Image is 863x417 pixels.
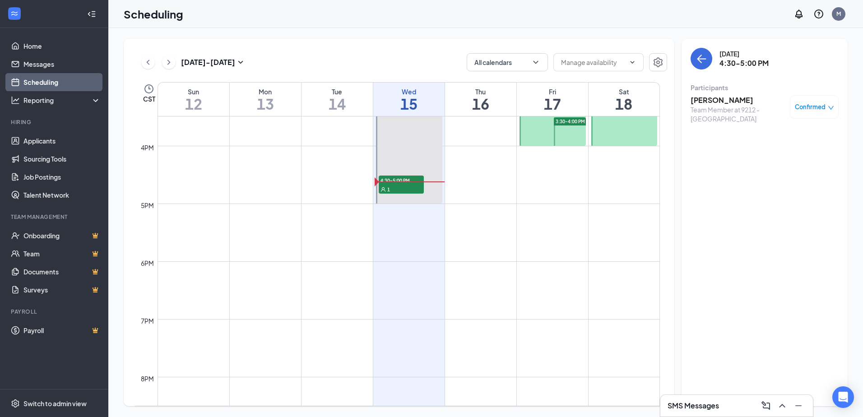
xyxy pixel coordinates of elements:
[23,37,101,55] a: Home
[143,94,155,103] span: CST
[589,96,660,111] h1: 18
[302,83,373,116] a: October 14, 2025
[777,400,788,411] svg: ChevronUp
[23,186,101,204] a: Talent Network
[23,263,101,281] a: DocumentsCrown
[531,58,540,67] svg: ChevronDown
[235,57,246,68] svg: SmallChevronDown
[380,187,386,192] svg: User
[589,83,660,116] a: October 18, 2025
[836,10,841,18] div: M
[828,105,834,111] span: down
[445,83,516,116] a: October 16, 2025
[373,83,445,116] a: October 15, 2025
[517,87,588,96] div: Fri
[141,56,155,69] button: ChevronLeft
[23,168,101,186] a: Job Postings
[23,132,101,150] a: Applicants
[23,73,101,91] a: Scheduling
[387,186,390,193] span: 1
[144,83,154,94] svg: Clock
[11,213,99,221] div: Team Management
[761,400,771,411] svg: ComposeMessage
[467,53,548,71] button: All calendarsChevronDown
[87,9,96,19] svg: Collapse
[373,87,445,96] div: Wed
[23,96,101,105] div: Reporting
[302,96,373,111] h1: 14
[23,150,101,168] a: Sourcing Tools
[668,401,719,411] h3: SMS Messages
[162,56,176,69] button: ChevronRight
[23,227,101,245] a: OnboardingCrown
[144,57,153,68] svg: ChevronLeft
[11,118,99,126] div: Hiring
[517,83,588,116] a: October 17, 2025
[556,118,585,125] span: 3:30-4:00 PM
[164,57,173,68] svg: ChevronRight
[11,96,20,105] svg: Analysis
[158,83,229,116] a: October 12, 2025
[719,49,769,58] div: [DATE]
[445,87,516,96] div: Thu
[793,400,804,411] svg: Minimize
[139,316,156,326] div: 7pm
[158,96,229,111] h1: 12
[649,53,667,71] button: Settings
[230,87,301,96] div: Mon
[793,9,804,19] svg: Notifications
[23,399,87,408] div: Switch to admin view
[445,96,516,111] h1: 16
[10,9,19,18] svg: WorkstreamLogo
[158,87,229,96] div: Sun
[379,176,424,185] span: 4:30-5:00 PM
[302,87,373,96] div: Tue
[696,53,707,64] svg: ArrowLeft
[653,57,663,68] svg: Settings
[691,105,785,123] div: Team Member at 9212 - [GEOGRAPHIC_DATA]
[373,96,445,111] h1: 15
[181,57,235,67] h3: [DATE] - [DATE]
[759,398,773,413] button: ComposeMessage
[11,308,99,315] div: Payroll
[691,48,712,69] button: back-button
[139,143,156,153] div: 4pm
[23,245,101,263] a: TeamCrown
[139,200,156,210] div: 5pm
[691,83,839,92] div: Participants
[791,398,806,413] button: Minimize
[795,102,826,111] span: Confirmed
[813,9,824,19] svg: QuestionInfo
[139,258,156,268] div: 6pm
[719,58,769,68] h3: 4:30-5:00 PM
[691,95,785,105] h3: [PERSON_NAME]
[11,399,20,408] svg: Settings
[230,83,301,116] a: October 13, 2025
[124,6,183,22] h1: Scheduling
[629,59,636,66] svg: ChevronDown
[23,281,101,299] a: SurveysCrown
[832,386,854,408] div: Open Intercom Messenger
[23,321,101,339] a: PayrollCrown
[561,57,625,67] input: Manage availability
[517,96,588,111] h1: 17
[23,55,101,73] a: Messages
[139,374,156,384] div: 8pm
[775,398,789,413] button: ChevronUp
[230,96,301,111] h1: 13
[589,87,660,96] div: Sat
